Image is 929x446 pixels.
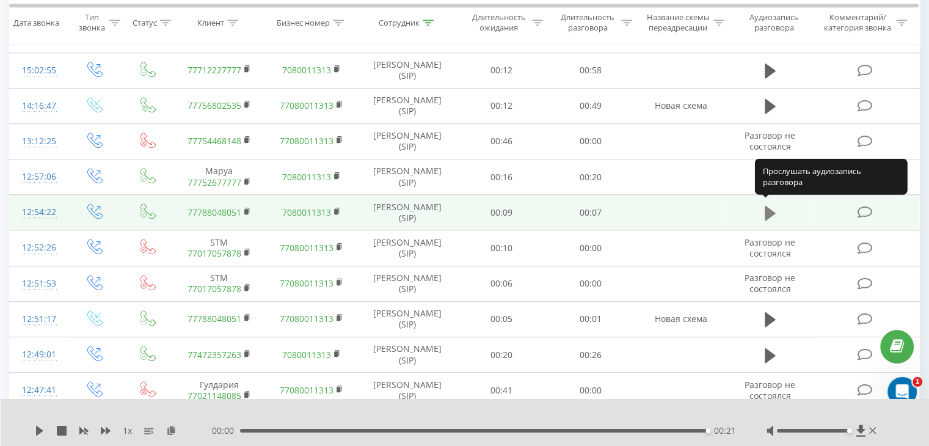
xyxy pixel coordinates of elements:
div: Сотрудник [379,18,420,28]
div: Аудиозапись разговора [738,13,810,34]
td: STM [173,230,265,266]
a: 77021148085 [188,390,241,401]
div: Бизнес номер [277,18,330,28]
a: 77080011313 [280,135,333,147]
td: 00:00 [546,123,635,159]
td: 00:07 [546,195,635,230]
span: 1 [913,377,922,387]
td: [PERSON_NAME] (SIP) [358,195,457,230]
a: 77788048051 [188,207,241,218]
div: 12:51:17 [22,307,54,331]
td: [PERSON_NAME] (SIP) [358,123,457,159]
div: 12:47:41 [22,378,54,402]
div: 12:52:26 [22,236,54,260]
div: 12:49:01 [22,343,54,367]
td: 00:12 [457,88,546,123]
span: Разговор не состоялся [745,130,795,152]
a: 77080011313 [280,277,333,289]
a: 77712227777 [188,64,241,76]
a: 77080011313 [280,100,333,111]
td: 00:06 [457,266,546,301]
a: 77017057878 [188,247,241,259]
a: 77080011313 [280,384,333,396]
td: 00:01 [546,301,635,337]
a: 77752677777 [188,177,241,188]
div: 13:12:25 [22,130,54,153]
td: 00:09 [457,195,546,230]
td: 00:12 [457,53,546,88]
a: 7080011313 [282,349,331,360]
td: [PERSON_NAME] (SIP) [358,53,457,88]
a: 7080011313 [282,207,331,218]
td: STM [173,266,265,301]
td: 00:58 [546,53,635,88]
span: Разговор не состоялся [745,379,795,401]
span: Разговор не состоялся [745,236,795,259]
td: 00:41 [457,373,546,408]
div: 15:02:55 [22,59,54,82]
td: 00:49 [546,88,635,123]
td: [PERSON_NAME] (SIP) [358,337,457,373]
td: Новая схема [635,88,727,123]
td: [PERSON_NAME] (SIP) [358,373,457,408]
a: 77754468148 [188,135,241,147]
div: 14:16:47 [22,94,54,118]
td: [PERSON_NAME] (SIP) [358,88,457,123]
span: 00:21 [714,425,736,437]
div: Комментарий/категория звонка [822,13,893,34]
a: 77788048051 [188,313,241,324]
div: Длительность разговора [557,13,618,34]
a: 77472357263 [188,349,241,360]
div: Клиент [197,18,224,28]
td: 00:20 [457,337,546,373]
div: Тип звонка [77,13,106,34]
a: 7080011313 [282,64,331,76]
td: 00:46 [457,123,546,159]
td: 00:00 [546,230,635,266]
div: Прослушать аудиозапись разговора [755,158,908,194]
iframe: Intercom live chat [887,377,917,406]
span: 00:00 [212,425,240,437]
div: Дата звонка [13,18,59,28]
td: 00:20 [546,159,635,195]
span: Разговор не состоялся [745,272,795,294]
div: 12:57:06 [22,165,54,189]
td: Маруа [173,159,265,195]
td: [PERSON_NAME] (SIP) [358,230,457,266]
a: 77080011313 [280,313,333,324]
div: 12:51:53 [22,272,54,296]
span: 1 x [123,425,132,437]
td: [PERSON_NAME] (SIP) [358,266,457,301]
td: [PERSON_NAME] (SIP) [358,301,457,337]
td: Гулдария [173,373,265,408]
div: Статус [133,18,157,28]
td: 00:16 [457,159,546,195]
a: 77756802535 [188,100,241,111]
div: Длительность ожидания [468,13,530,34]
div: Название схемы переадресации [646,13,710,34]
div: 12:54:22 [22,200,54,224]
a: 7080011313 [282,171,331,183]
td: 00:00 [546,373,635,408]
td: [PERSON_NAME] (SIP) [358,159,457,195]
td: 00:26 [546,337,635,373]
div: Accessibility label [847,428,851,433]
div: Accessibility label [706,428,711,433]
td: 00:00 [546,266,635,301]
td: Новая схема [635,301,727,337]
td: 00:05 [457,301,546,337]
a: 77080011313 [280,242,333,254]
td: 00:10 [457,230,546,266]
a: 77017057878 [188,283,241,294]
